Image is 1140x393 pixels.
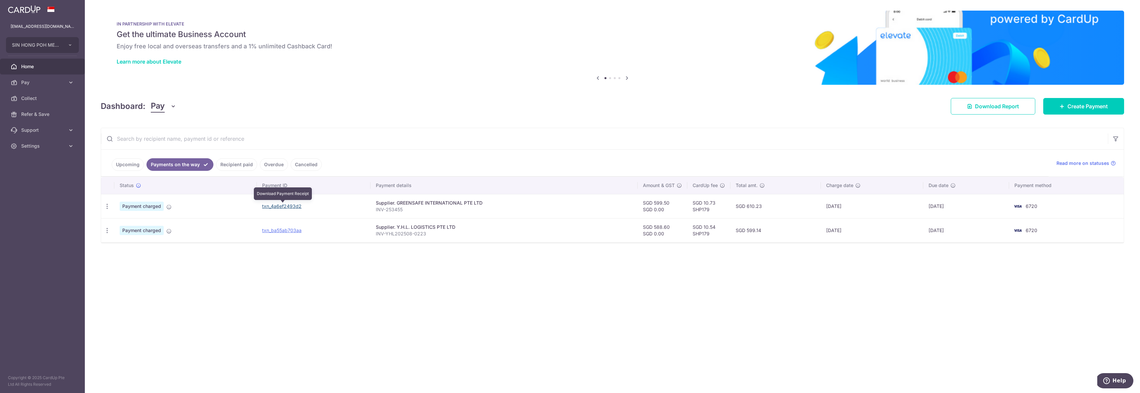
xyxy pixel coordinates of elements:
span: Download Report [975,102,1019,110]
span: Settings [21,143,65,149]
a: Download Report [951,98,1035,115]
span: Pay [151,100,165,113]
span: Pay [21,79,65,86]
h5: Get the ultimate Business Account [117,29,1108,40]
span: Support [21,127,65,133]
span: Collect [21,95,65,102]
img: Bank Card [1011,202,1024,210]
iframe: Opens a widget where you can find more information [1097,373,1133,390]
td: [DATE] [821,218,923,242]
span: Due date [929,182,948,189]
p: [EMAIL_ADDRESS][DOMAIN_NAME] [11,23,74,30]
span: Home [21,63,65,70]
a: Payments on the way [146,158,213,171]
th: Payment ID [257,177,370,194]
img: CardUp [8,5,40,13]
span: Create Payment [1067,102,1108,110]
span: Charge date [826,182,853,189]
a: Upcoming [112,158,144,171]
input: Search by recipient name, payment id or reference [101,128,1108,149]
span: CardUp fee [693,182,718,189]
span: Total amt. [736,182,758,189]
td: [DATE] [923,194,1009,218]
a: txn_ba55ab703aa [262,227,302,233]
div: Supplier. GREENSAFE INTERNATIONAL PTE LTD [376,200,632,206]
th: Payment method [1009,177,1124,194]
img: Renovation banner [101,11,1124,85]
span: 6720 [1026,227,1037,233]
h6: Enjoy free local and overseas transfers and a 1% unlimited Cashback Card! [117,42,1108,50]
a: Read more on statuses [1056,160,1116,167]
td: [DATE] [923,218,1009,242]
span: Payment charged [120,202,164,211]
span: Read more on statuses [1056,160,1109,167]
p: INV-253455 [376,206,632,213]
button: SIN HONG POH METAL TRADING [6,37,79,53]
td: SGD 610.23 [730,194,821,218]
p: IN PARTNERSHIP WITH ELEVATE [117,21,1108,26]
span: SIN HONG POH METAL TRADING [12,42,61,48]
td: SGD 599.14 [730,218,821,242]
span: Refer & Save [21,111,65,118]
a: Overdue [260,158,288,171]
img: Bank Card [1011,226,1024,234]
th: Payment details [370,177,637,194]
span: Status [120,182,134,189]
td: SGD 588.60 SGD 0.00 [638,218,687,242]
div: Download Payment Receipt [254,187,312,200]
span: Payment charged [120,226,164,235]
span: Amount & GST [643,182,675,189]
td: SGD 10.73 SHP179 [687,194,730,218]
button: Pay [151,100,176,113]
a: Cancelled [291,158,322,171]
span: 6720 [1026,203,1037,209]
p: INV-YHL202508-0223 [376,230,632,237]
div: Supplier. Y.H.L. LOGISTICS PTE LTD [376,224,632,230]
td: [DATE] [821,194,923,218]
a: Create Payment [1043,98,1124,115]
td: SGD 10.54 SHP179 [687,218,730,242]
td: SGD 599.50 SGD 0.00 [638,194,687,218]
a: Learn more about Elevate [117,58,181,65]
a: Recipient paid [216,158,257,171]
a: txn_4a6ef2493d2 [262,203,302,209]
h4: Dashboard: [101,100,145,112]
